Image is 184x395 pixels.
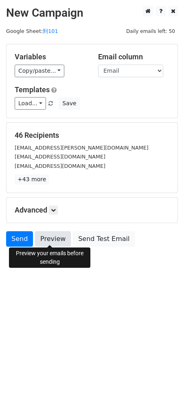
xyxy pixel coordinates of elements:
a: 到101 [43,28,58,34]
small: [EMAIL_ADDRESS][PERSON_NAME][DOMAIN_NAME] [15,145,149,151]
small: [EMAIL_ADDRESS][DOMAIN_NAME] [15,154,105,160]
h5: Email column [98,52,169,61]
div: Preview your emails before sending [9,247,90,268]
h5: 46 Recipients [15,131,169,140]
small: [EMAIL_ADDRESS][DOMAIN_NAME] [15,163,105,169]
a: +43 more [15,174,49,184]
a: Send Test Email [73,231,135,247]
iframe: Chat Widget [143,356,184,395]
a: Send [6,231,33,247]
h2: New Campaign [6,6,178,20]
h5: Variables [15,52,86,61]
span: Daily emails left: 50 [123,27,178,36]
small: Google Sheet: [6,28,58,34]
a: Load... [15,97,46,110]
button: Save [59,97,80,110]
a: Preview [35,231,71,247]
a: Copy/paste... [15,65,64,77]
a: Templates [15,85,50,94]
a: Daily emails left: 50 [123,28,178,34]
h5: Advanced [15,206,169,215]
